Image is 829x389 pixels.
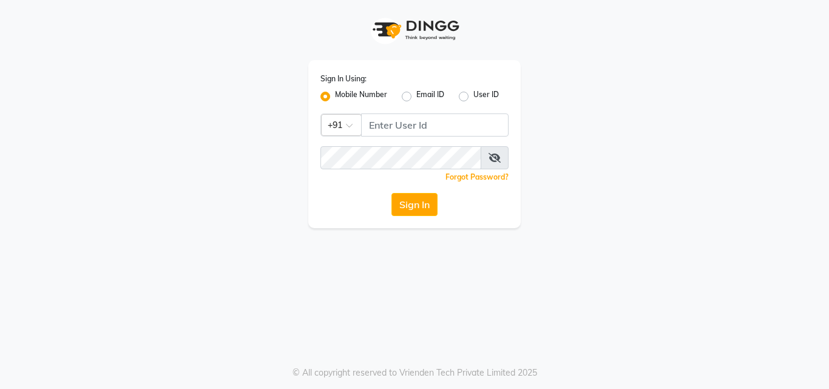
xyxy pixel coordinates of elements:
input: Username [361,113,509,137]
a: Forgot Password? [445,172,509,181]
img: logo1.svg [366,12,463,48]
label: Email ID [416,89,444,104]
input: Username [320,146,481,169]
button: Sign In [391,193,438,216]
label: Sign In Using: [320,73,367,84]
label: Mobile Number [335,89,387,104]
label: User ID [473,89,499,104]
